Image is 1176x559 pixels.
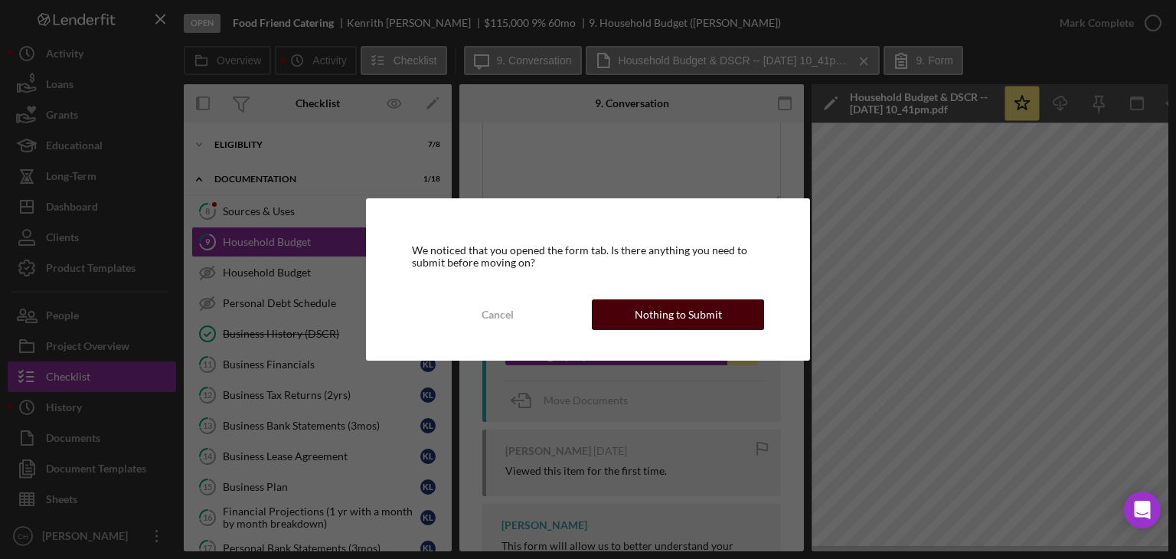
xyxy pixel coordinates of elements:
[592,299,764,330] button: Nothing to Submit
[412,299,584,330] button: Cancel
[412,244,765,269] div: We noticed that you opened the form tab. Is there anything you need to submit before moving on?
[1124,492,1161,528] div: Open Intercom Messenger
[635,299,722,330] div: Nothing to Submit
[482,299,514,330] div: Cancel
